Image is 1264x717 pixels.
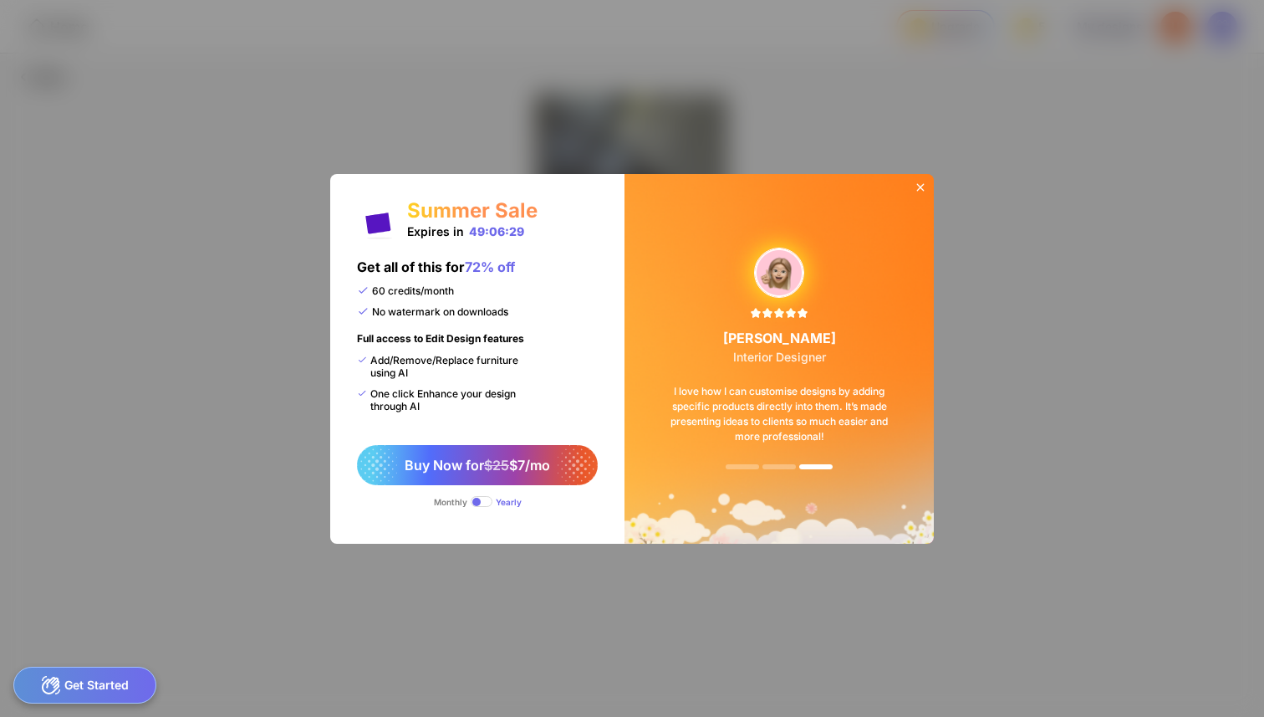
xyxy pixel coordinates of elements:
[624,174,934,544] img: summerSaleBg.png
[407,224,524,238] div: Expires in
[407,198,538,223] div: Summer Sale
[465,259,515,275] span: 72% off
[357,354,535,379] div: Add/Remove/Replace furniture using AI
[469,224,524,238] div: 49:06:29
[357,387,535,412] div: One click Enhance your design through AI
[357,284,454,297] div: 60 credits/month
[357,305,508,318] div: No watermark on downloads
[755,248,803,297] img: upgradeReviewAvtar-1.png
[357,259,515,284] div: Get all of this for
[723,330,836,364] div: [PERSON_NAME]
[357,332,524,354] div: Full access to Edit Design features
[733,350,826,364] span: Interior Designer
[405,457,550,474] span: Buy Now for $7/mo
[434,497,467,507] div: Monthly
[484,457,509,474] span: $25
[13,667,156,704] div: Get Started
[645,364,913,464] div: I love how I can customise designs by adding specific products directly into them. It’s made pres...
[496,497,522,507] div: Yearly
